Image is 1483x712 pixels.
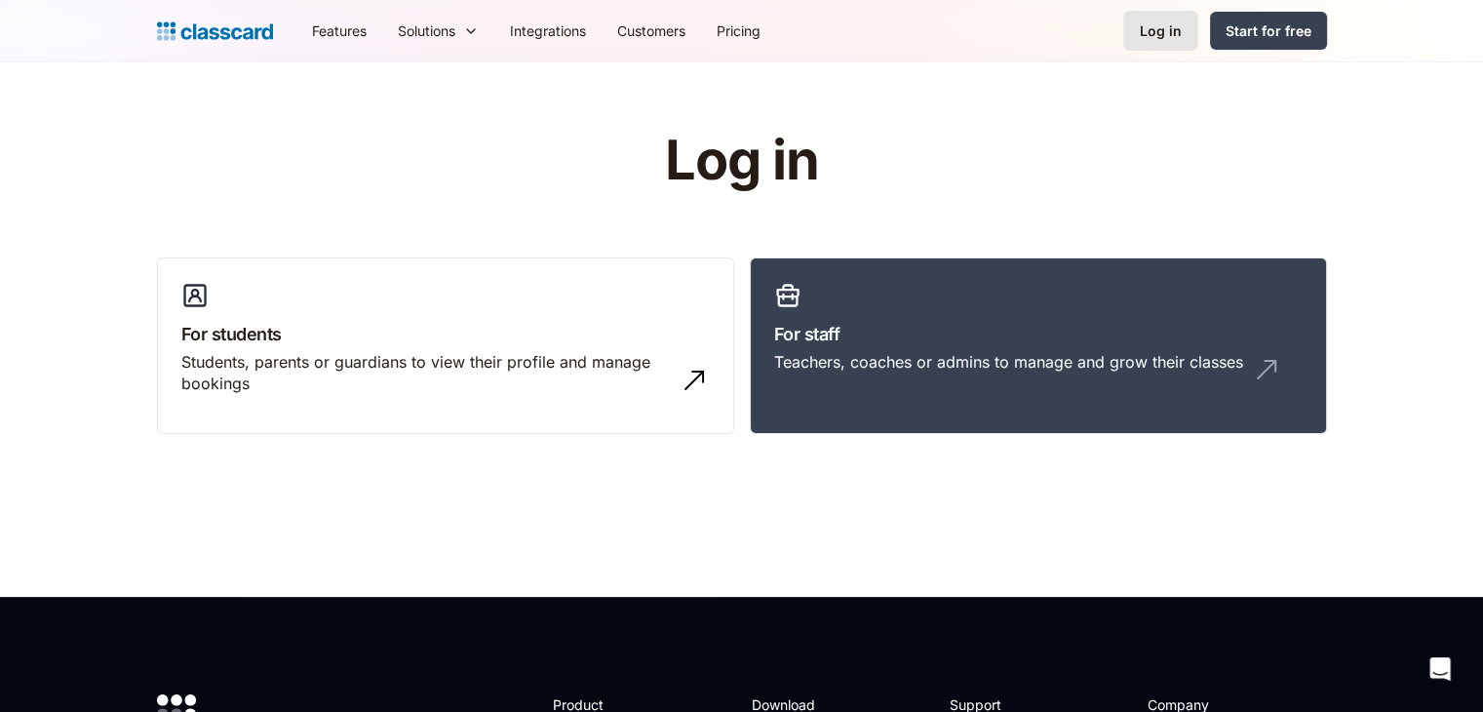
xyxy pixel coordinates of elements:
[157,257,734,435] a: For studentsStudents, parents or guardians to view their profile and manage bookings
[398,20,455,41] div: Solutions
[1123,11,1198,51] a: Log in
[1417,646,1463,692] div: Open Intercom Messenger
[181,351,671,395] div: Students, parents or guardians to view their profile and manage bookings
[774,351,1243,373] div: Teachers, coaches or admins to manage and grow their classes
[1140,20,1182,41] div: Log in
[1226,20,1311,41] div: Start for free
[750,257,1327,435] a: For staffTeachers, coaches or admins to manage and grow their classes
[432,131,1051,191] h1: Log in
[774,321,1303,347] h3: For staff
[1210,12,1327,50] a: Start for free
[701,9,776,53] a: Pricing
[181,321,710,347] h3: For students
[296,9,382,53] a: Features
[157,18,273,45] a: home
[602,9,701,53] a: Customers
[382,9,494,53] div: Solutions
[494,9,602,53] a: Integrations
